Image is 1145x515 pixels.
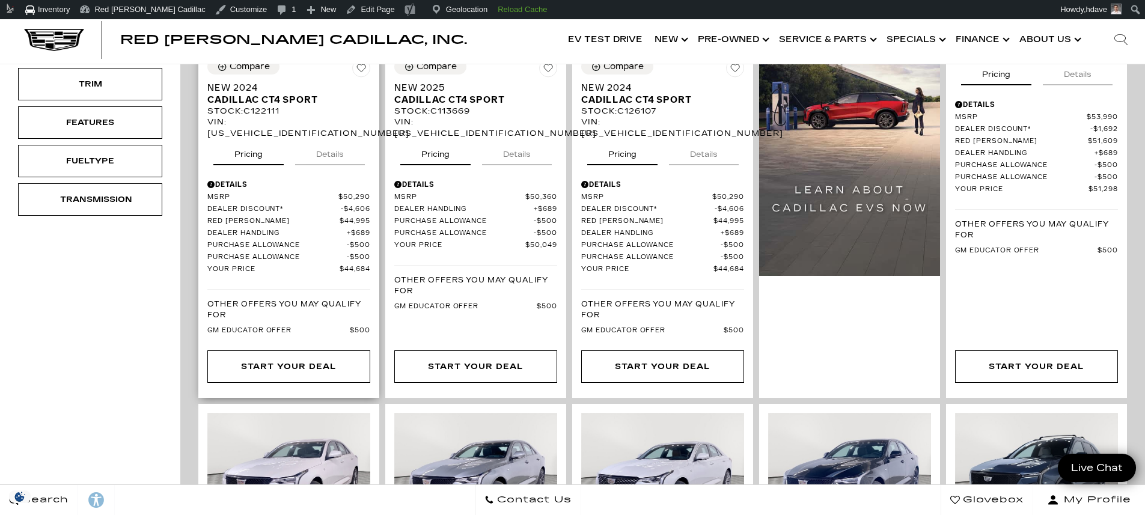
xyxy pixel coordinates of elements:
[347,229,370,238] span: $689
[207,217,370,226] a: Red [PERSON_NAME] $44,995
[955,246,1118,255] a: GM Educator Offer $500
[955,173,1095,182] span: Purchase Allowance
[230,61,270,72] div: Compare
[955,185,1089,194] span: Your Price
[1090,125,1118,134] span: $1,692
[534,217,557,226] span: $500
[338,193,370,202] span: $50,290
[394,229,557,238] a: Purchase Allowance $500
[581,229,721,238] span: Dealer Handling
[581,117,744,138] div: VIN: [US_VEHICLE_IDENTIFICATION_NUMBER]
[581,241,744,250] a: Purchase Allowance $500
[581,253,721,262] span: Purchase Allowance
[955,350,1118,383] a: Start Your Deal
[394,302,557,311] a: GM Educator Offer $500
[955,137,1088,146] span: Red [PERSON_NAME]
[394,117,557,138] div: VIN: [US_VEHICLE_IDENTIFICATION_NUMBER]
[207,94,361,106] span: Cadillac CT4 Sport
[955,113,1087,122] span: MSRP
[1087,113,1118,122] span: $53,990
[721,229,744,238] span: $689
[955,149,1095,158] span: Dealer Handling
[955,173,1118,182] a: Purchase Allowance $500
[726,59,744,82] button: Save Vehicle
[692,16,773,64] a: Pre-Owned
[207,205,341,214] span: Dealer Discount*
[721,253,744,262] span: $500
[417,61,457,72] div: Compare
[713,217,744,226] span: $44,995
[603,61,644,72] div: Compare
[669,139,739,165] button: details tab
[713,265,744,274] span: $44,684
[340,217,370,226] span: $44,995
[394,217,534,226] span: Purchase Allowance
[207,265,370,274] a: Your Price $44,684
[955,350,1118,383] div: undefined - New 2024 Cadillac CT5 Sport
[394,241,525,250] span: Your Price
[207,229,370,238] a: Dealer Handling $689
[881,16,950,64] a: Specials
[581,193,712,202] span: MSRP
[207,193,338,202] span: MSRP
[394,229,534,238] span: Purchase Allowance
[581,205,744,214] a: Dealer Discount* $4,606
[60,154,120,168] div: Fueltype
[352,59,370,82] button: Save Vehicle
[1059,492,1131,508] span: My Profile
[581,299,744,320] p: Other Offers You May Qualify For
[394,205,557,214] a: Dealer Handling $689
[24,28,84,51] a: Cadillac Dark Logo with Cadillac White Text
[394,193,525,202] span: MSRP
[955,161,1118,170] a: Purchase Allowance $500
[1098,246,1118,255] span: $500
[1058,454,1136,482] a: Live Chat
[207,82,370,106] a: New 2024Cadillac CT4 Sport
[581,265,744,274] a: Your Price $44,684
[207,193,370,202] a: MSRP $50,290
[394,82,557,106] a: New 2025Cadillac CT4 Sport
[213,139,284,165] button: pricing tab
[207,241,370,250] a: Purchase Allowance $500
[581,217,713,226] span: Red [PERSON_NAME]
[498,5,547,14] strong: Reload Cache
[581,193,744,202] a: MSRP $50,290
[207,241,347,250] span: Purchase Allowance
[394,217,557,226] a: Purchase Allowance $500
[207,229,347,238] span: Dealer Handling
[394,302,537,311] span: GM Educator Offer
[19,492,69,508] span: Search
[394,350,557,383] div: undefined - New 2025 Cadillac CT4 Sport
[955,113,1118,122] a: MSRP $53,990
[581,265,713,274] span: Your Price
[1033,485,1145,515] button: Open user profile menu
[773,16,881,64] a: Service & Parts
[18,183,162,216] div: TransmissionTransmission
[475,485,581,515] a: Contact Us
[207,265,340,274] span: Your Price
[394,193,557,202] a: MSRP $50,360
[207,205,370,214] a: Dealer Discount* $4,606
[207,217,340,226] span: Red [PERSON_NAME]
[581,253,744,262] a: Purchase Allowance $500
[207,326,350,335] span: GM Educator Offer
[1065,461,1129,475] span: Live Chat
[581,205,715,214] span: Dealer Discount*
[581,241,721,250] span: Purchase Allowance
[525,193,557,202] span: $50,360
[394,241,557,250] a: Your Price $50,049
[581,217,744,226] a: Red [PERSON_NAME] $44,995
[955,99,1118,110] div: Pricing Details - New 2024 Cadillac CT5 Sport
[494,492,572,508] span: Contact Us
[534,229,557,238] span: $500
[955,125,1118,134] a: Dealer Discount* $1,692
[587,139,658,165] button: pricing tab
[120,34,467,46] a: Red [PERSON_NAME] Cadillac, Inc.
[955,149,1118,158] a: Dealer Handling $689
[341,205,370,214] span: $4,606
[207,253,347,262] span: Purchase Allowance
[482,139,552,165] button: details tab
[394,179,557,190] div: Pricing Details - New 2025 Cadillac CT4 Sport
[961,59,1031,85] button: pricing tab
[581,59,653,75] button: Compare Vehicle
